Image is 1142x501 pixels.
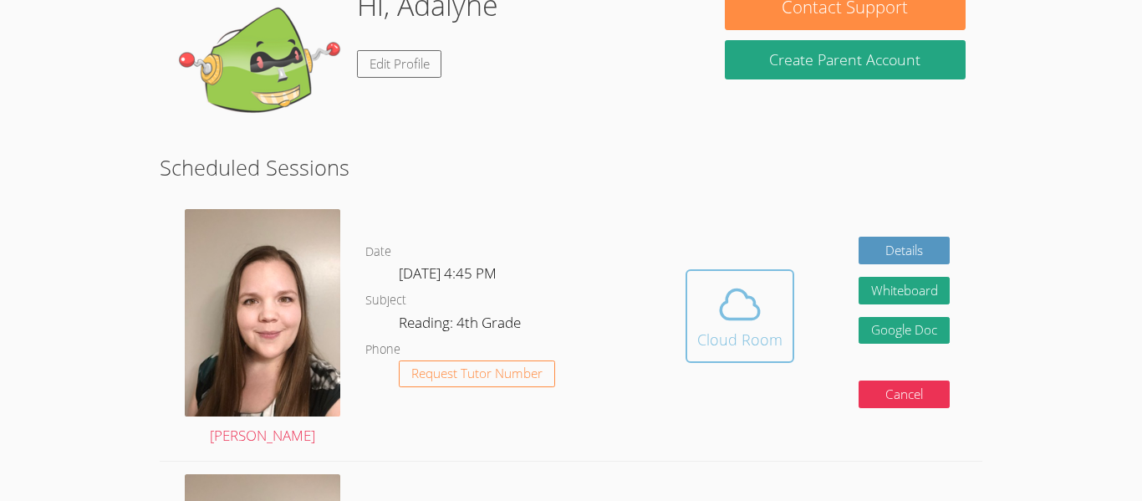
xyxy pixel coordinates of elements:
img: avatar.png [185,209,340,417]
a: [PERSON_NAME] [185,209,340,448]
h2: Scheduled Sessions [160,151,982,183]
dd: Reading: 4th Grade [399,311,524,340]
button: Request Tutor Number [399,360,555,388]
dt: Subject [365,290,406,311]
span: Request Tutor Number [411,367,543,380]
div: Cloud Room [697,328,783,351]
span: [DATE] 4:45 PM [399,263,497,283]
dt: Phone [365,340,400,360]
a: Edit Profile [357,50,442,78]
a: Details [859,237,951,264]
dt: Date [365,242,391,263]
a: Google Doc [859,317,951,345]
button: Create Parent Account [725,40,966,79]
button: Cloud Room [686,269,794,363]
button: Cancel [859,381,951,408]
button: Whiteboard [859,277,951,304]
